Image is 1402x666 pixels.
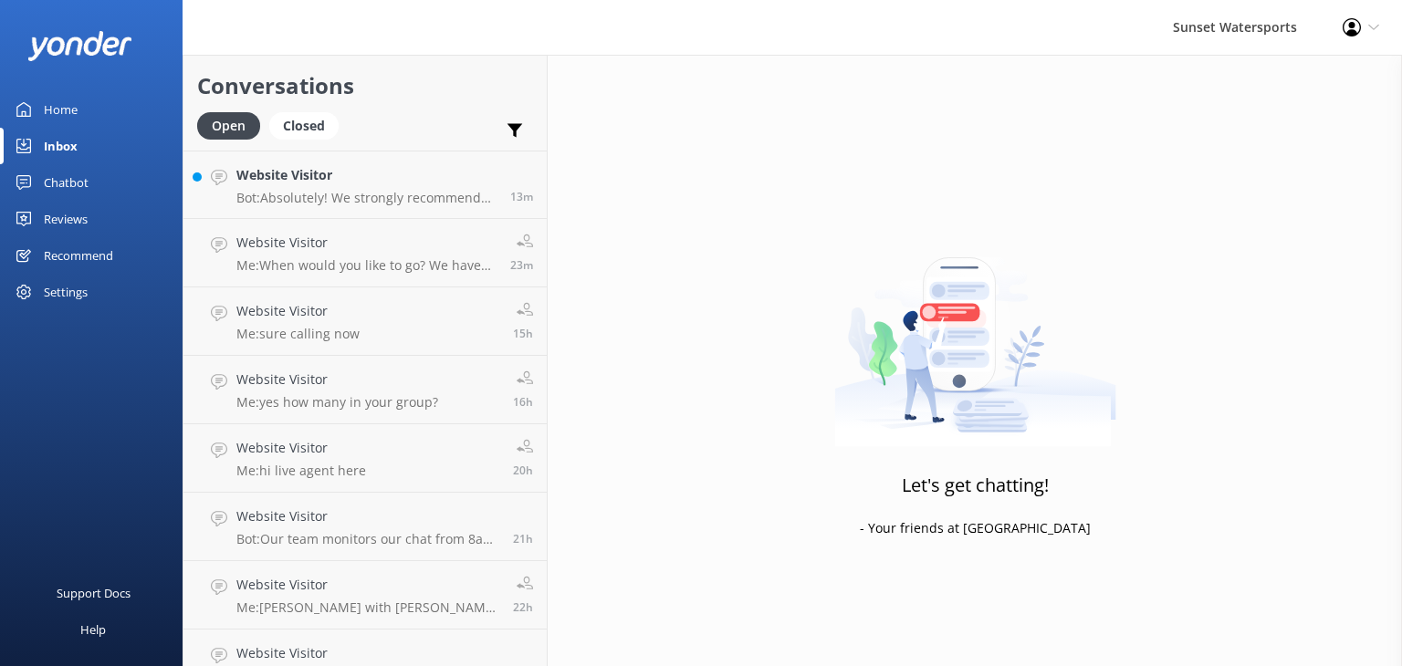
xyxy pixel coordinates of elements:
a: Website VisitorBot:Absolutely! We strongly recommend booking in advance since our tours tend to s... [183,151,547,219]
div: Settings [44,274,88,310]
span: Sep 28 2025 08:38am (UTC -05:00) America/Cancun [510,257,533,273]
p: - Your friends at [GEOGRAPHIC_DATA] [860,518,1091,538]
h2: Conversations [197,68,533,103]
div: Closed [269,112,339,140]
div: Home [44,91,78,128]
h4: Website Visitor [236,233,497,253]
p: Me: hi live agent here [236,463,366,479]
p: Me: [PERSON_NAME] with [PERSON_NAME] handles all big group privates [PHONE_NUMBER] [236,599,499,616]
h3: Let's get chatting! [902,471,1049,500]
a: Website VisitorMe:yes how many in your group?16h [183,356,547,424]
h4: Website Visitor [236,506,499,526]
a: Website VisitorBot:Our team monitors our chat from 8am to 8pm and will be with you shortly! If yo... [183,493,547,561]
a: Closed [269,115,348,135]
span: Sep 27 2025 11:45am (UTC -05:00) America/Cancun [513,531,533,546]
h4: Website Visitor [236,369,438,390]
a: Website VisitorMe:sure calling now15h [183,287,547,356]
img: artwork of a man stealing a conversation from at giant smartphone [834,219,1116,447]
h4: Website Visitor [236,643,507,663]
a: Website VisitorMe:[PERSON_NAME] with [PERSON_NAME] handles all big group privates [PHONE_NUMBER]22h [183,561,547,630]
img: yonder-white-logo.png [27,31,132,61]
div: Recommend [44,237,113,274]
span: Sep 27 2025 04:03pm (UTC -05:00) America/Cancun [513,394,533,410]
p: Bot: Absolutely! We strongly recommend booking in advance since our tours tend to sell out, espec... [236,190,497,206]
div: Support Docs [57,575,131,611]
div: Help [80,611,106,648]
span: Sep 28 2025 08:48am (UTC -05:00) America/Cancun [510,189,533,204]
div: Open [197,112,260,140]
a: Open [197,115,269,135]
p: Me: When would you like to go? We have lots of availability [DATE]! [236,257,497,274]
span: Sep 27 2025 05:34pm (UTC -05:00) America/Cancun [513,326,533,341]
h4: Website Visitor [236,301,360,321]
p: Me: sure calling now [236,326,360,342]
h4: Website Visitor [236,438,366,458]
a: Website VisitorMe:hi live agent here20h [183,424,547,493]
p: Bot: Our team monitors our chat from 8am to 8pm and will be with you shortly! If you'd like to ca... [236,531,499,547]
div: Chatbot [44,164,89,201]
div: Reviews [44,201,88,237]
span: Sep 27 2025 12:38pm (UTC -05:00) America/Cancun [513,463,533,478]
h4: Website Visitor [236,575,499,595]
div: Inbox [44,128,78,164]
span: Sep 27 2025 10:39am (UTC -05:00) America/Cancun [513,599,533,615]
h4: Website Visitor [236,165,497,185]
p: Me: yes how many in your group? [236,394,438,411]
a: Website VisitorMe:When would you like to go? We have lots of availability [DATE]!23m [183,219,547,287]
